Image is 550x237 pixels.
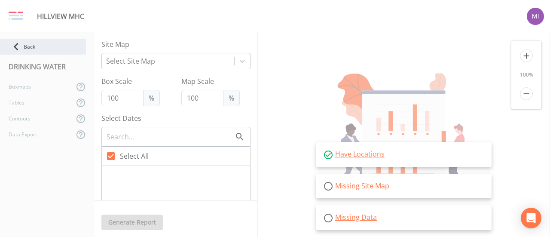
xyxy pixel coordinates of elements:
a: Missing Data [335,212,377,222]
input: Search... [106,131,235,142]
img: a1ea4ff7c53760f38bef77ef7c6649bf [527,8,544,25]
img: logo [9,11,23,21]
i: add [520,49,533,62]
label: Map Scale [181,76,240,86]
span: % [143,90,160,106]
i: remove [520,87,533,100]
div: 100 % [511,71,541,79]
img: undraw_report_building_chart-e1PV7-8T.svg [326,73,482,196]
div: Open Intercom Messenger [521,208,541,228]
span: Select All [120,151,149,161]
a: Have Locations [335,149,385,159]
div: HILLVIEW MHC [37,11,84,22]
label: Box Scale [101,76,160,86]
label: Select Dates [101,113,251,123]
label: Site Map [101,39,251,49]
a: Missing Site Map [335,181,389,191]
span: % [223,90,240,106]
